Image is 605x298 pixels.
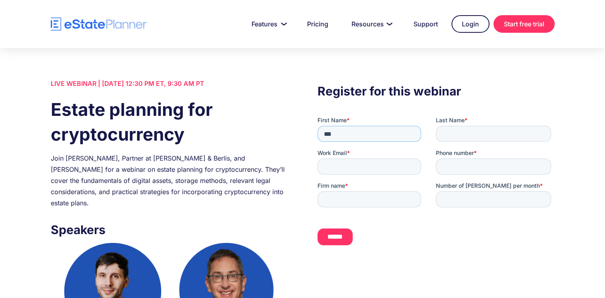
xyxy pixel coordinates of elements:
div: LIVE WEBINAR | [DATE] 12:30 PM ET, 9:30 AM PT [51,78,288,89]
h3: Speakers [51,221,288,239]
a: Features [242,16,294,32]
a: Resources [342,16,400,32]
a: Start free trial [493,15,555,33]
iframe: Form 0 [317,116,554,252]
a: home [51,17,147,31]
h3: Register for this webinar [317,82,554,100]
h1: Estate planning for cryptocurrency [51,97,288,147]
a: Support [404,16,447,32]
a: Login [451,15,489,33]
div: Join [PERSON_NAME], Partner at [PERSON_NAME] & Berlis, and [PERSON_NAME] for a webinar on estate ... [51,153,288,209]
a: Pricing [298,16,338,32]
